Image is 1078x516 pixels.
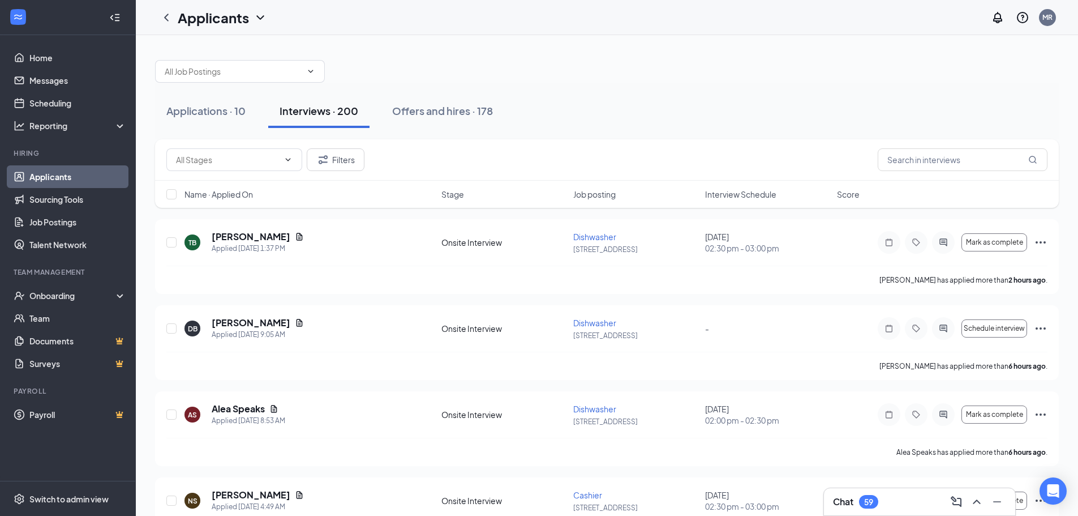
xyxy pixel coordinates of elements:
[705,231,830,254] div: [DATE]
[909,410,923,419] svg: Tag
[879,361,1047,371] p: [PERSON_NAME] has applied more than .
[573,417,698,427] p: [STREET_ADDRESS]
[950,495,963,509] svg: ComposeMessage
[284,155,293,164] svg: ChevronDown
[29,92,126,114] a: Scheduling
[705,189,776,200] span: Interview Schedule
[937,324,950,333] svg: ActiveChat
[29,188,126,211] a: Sourcing Tools
[441,409,566,420] div: Onsite Interview
[937,238,950,247] svg: ActiveChat
[29,493,109,505] div: Switch to admin view
[573,331,698,340] p: [STREET_ADDRESS]
[280,104,358,118] div: Interviews · 200
[882,410,896,419] svg: Note
[970,495,983,509] svg: ChevronUp
[705,501,830,512] span: 02:30 pm - 03:00 pm
[878,148,1047,171] input: Search in interviews
[882,324,896,333] svg: Note
[705,403,830,426] div: [DATE]
[29,211,126,233] a: Job Postings
[909,238,923,247] svg: Tag
[109,12,121,23] svg: Collapse
[29,46,126,69] a: Home
[961,406,1027,424] button: Mark as complete
[1008,362,1046,370] b: 6 hours ago
[29,352,126,375] a: SurveysCrown
[837,189,860,200] span: Score
[316,153,330,167] svg: Filter
[392,104,493,118] div: Offers and hires · 178
[968,493,986,511] button: ChevronUp
[882,238,896,247] svg: Note
[833,496,853,508] h3: Chat
[573,232,616,242] span: Dishwasher
[29,233,126,256] a: Talent Network
[1034,408,1047,421] svg: Ellipses
[188,324,197,334] div: DB
[896,447,1047,457] p: Alea Speaks has applied more than .
[705,242,830,254] span: 02:30 pm - 03:00 pm
[1008,448,1046,457] b: 6 hours ago
[573,503,698,513] p: [STREET_ADDRESS]
[441,495,566,506] div: Onsite Interview
[212,243,304,254] div: Applied [DATE] 1:37 PM
[295,318,304,327] svg: Document
[14,267,124,277] div: Team Management
[29,69,126,92] a: Messages
[573,318,616,328] span: Dishwasher
[1034,494,1047,508] svg: Ellipses
[29,330,126,352] a: DocumentsCrown
[573,490,602,500] span: Cashier
[966,238,1023,246] span: Mark as complete
[160,11,173,24] svg: ChevronLeft
[178,8,249,27] h1: Applicants
[937,410,950,419] svg: ActiveChat
[573,189,616,200] span: Job posting
[29,120,127,131] div: Reporting
[14,493,25,505] svg: Settings
[212,317,290,329] h5: [PERSON_NAME]
[573,245,698,254] p: [STREET_ADDRESS]
[961,233,1027,251] button: Mark as complete
[909,324,923,333] svg: Tag
[306,67,315,76] svg: ChevronDown
[1028,155,1037,164] svg: MagnifyingGlass
[29,403,126,426] a: PayrollCrown
[961,319,1027,338] button: Schedule interview
[947,493,965,511] button: ComposeMessage
[991,11,1004,24] svg: Notifications
[12,11,24,23] svg: WorkstreamLogo
[14,148,124,158] div: Hiring
[966,411,1023,419] span: Mark as complete
[441,237,566,248] div: Onsite Interview
[212,231,290,243] h5: [PERSON_NAME]
[212,329,304,340] div: Applied [DATE] 9:05 AM
[1034,322,1047,335] svg: Ellipses
[212,415,285,427] div: Applied [DATE] 8:53 AM
[212,403,265,415] h5: Alea Speaks
[1040,477,1067,505] div: Open Intercom Messenger
[184,189,253,200] span: Name · Applied On
[1034,236,1047,249] svg: Ellipses
[176,153,279,166] input: All Stages
[573,404,616,414] span: Dishwasher
[29,290,117,301] div: Onboarding
[29,307,126,330] a: Team
[188,496,197,506] div: NS
[705,323,709,334] span: -
[705,415,830,426] span: 02:00 pm - 02:30 pm
[14,290,25,301] svg: UserCheck
[29,165,126,188] a: Applicants
[1016,11,1029,24] svg: QuestionInfo
[1008,276,1046,284] b: 2 hours ago
[14,386,124,396] div: Payroll
[166,104,246,118] div: Applications · 10
[441,189,464,200] span: Stage
[254,11,267,24] svg: ChevronDown
[705,489,830,512] div: [DATE]
[864,497,873,507] div: 59
[295,491,304,500] svg: Document
[990,495,1004,509] svg: Minimize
